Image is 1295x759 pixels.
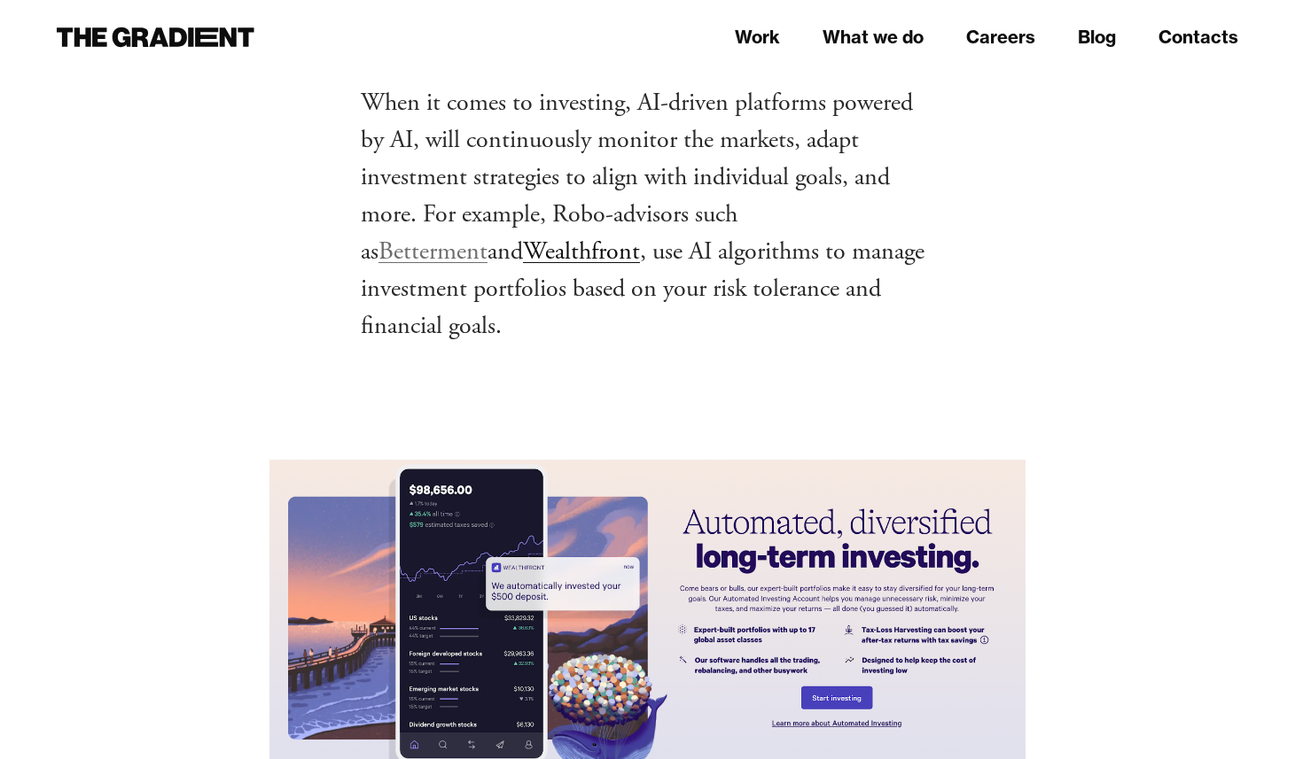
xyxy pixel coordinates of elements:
[735,24,780,50] a: Work
[523,236,640,267] a: Wealthfront
[361,383,934,421] p: ‍
[966,24,1035,50] a: Careers
[361,84,934,345] p: When it comes to investing, AI-driven platforms powered by AI, will continuously monitor the mark...
[1078,24,1116,50] a: Blog
[1158,24,1238,50] a: Contacts
[378,236,488,267] a: Betterment
[823,24,924,50] a: What we do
